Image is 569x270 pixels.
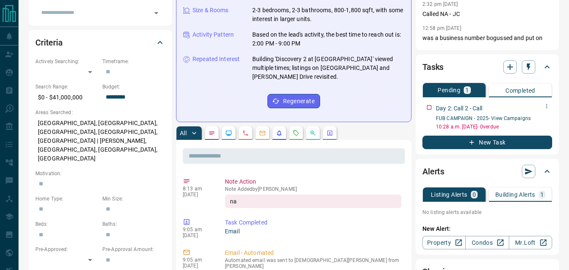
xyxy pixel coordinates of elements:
button: Open [150,7,162,19]
p: Called NA - JC [422,10,552,19]
p: Actively Searching: [35,58,98,65]
h2: Tasks [422,60,443,74]
p: 1 [465,87,469,93]
p: Completed [505,88,535,94]
p: Based on the lead's activity, the best time to reach out is: 2:00 PM - 9:00 PM [252,30,404,48]
p: Pre-Approved: [35,246,98,253]
p: 8:13 am [183,186,212,192]
p: 2:32 pm [DATE] [422,1,458,7]
p: [GEOGRAPHIC_DATA], [GEOGRAPHIC_DATA], [GEOGRAPHIC_DATA], [GEOGRAPHIC_DATA], [GEOGRAPHIC_DATA] | [... [35,116,165,166]
p: Email - Automated [225,249,401,257]
p: Automated email was sent to [DEMOGRAPHIC_DATA][PERSON_NAME] from [PERSON_NAME] [225,257,401,269]
svg: Notes [208,130,215,136]
p: Beds: [35,220,98,228]
svg: Emails [259,130,266,136]
svg: Listing Alerts [276,130,283,136]
p: Day 2: Call 2 - Call [436,104,483,113]
p: 2-3 bedrooms, 2-3 bathrooms, 800-1,800 sqft, with some interest in larger units. [252,6,404,24]
a: Mr.Loft [509,236,552,249]
p: 10:28 a.m. [DATE] - Overdue [436,123,552,131]
p: Baths: [102,220,165,228]
p: $0 - $41,000,000 [35,91,98,104]
a: Condos [465,236,509,249]
svg: Agent Actions [326,130,333,136]
p: [DATE] [183,233,212,238]
h2: Criteria [35,36,63,49]
svg: Requests [293,130,299,136]
p: New Alert: [422,225,552,233]
div: Alerts [422,161,552,182]
p: All [180,130,187,136]
p: Pending [438,87,460,93]
button: Regenerate [267,94,320,108]
svg: Opportunities [310,130,316,136]
p: Home Type: [35,195,98,203]
svg: Lead Browsing Activity [225,130,232,136]
p: was a business number bogussed and put on campaign. - JC [422,34,552,51]
button: New Task [422,136,552,149]
p: [DATE] [183,192,212,198]
h2: Alerts [422,165,444,178]
p: 1 [540,192,544,198]
div: Tasks [422,57,552,77]
a: FUB CAMPAIGN - 2025- View Campaigns [436,115,531,121]
p: Activity Pattern [192,30,234,39]
p: [DATE] [183,263,212,269]
p: 12:58 pm [DATE] [422,25,461,31]
p: Note Added by [PERSON_NAME] [225,186,401,192]
p: 9:05 am [183,257,212,263]
p: Note Action [225,177,401,186]
p: Budget: [102,83,165,91]
p: Areas Searched: [35,109,165,116]
p: Motivation: [35,170,165,177]
svg: Calls [242,130,249,136]
p: 9:05 am [183,227,212,233]
div: na [225,195,401,208]
p: Email [225,227,401,236]
p: Size & Rooms [192,6,229,15]
p: Task Completed [225,218,401,227]
p: Building Alerts [495,192,535,198]
div: Criteria [35,32,165,53]
p: 0 [473,192,476,198]
a: Property [422,236,466,249]
p: Timeframe: [102,58,165,65]
p: Search Range: [35,83,98,91]
p: Pre-Approval Amount: [102,246,165,253]
p: Listing Alerts [431,192,467,198]
p: No listing alerts available [422,209,552,216]
p: Repeated Interest [192,55,240,64]
p: Min Size: [102,195,165,203]
p: Building 'Discovery 2 at [GEOGRAPHIC_DATA]' viewed multiple times; listings on [GEOGRAPHIC_DATA] ... [252,55,404,81]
